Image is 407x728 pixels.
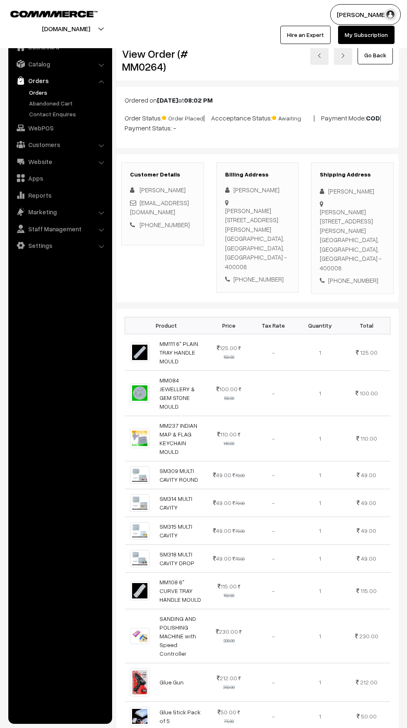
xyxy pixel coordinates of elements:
[10,204,109,219] a: Marketing
[159,578,201,603] a: MM108 6" CURVE TRAY HANDLE MOULD
[10,221,109,236] a: Staff Management
[159,523,192,539] a: SM315 MULTI CAVITY
[319,499,321,506] span: 1
[130,707,150,726] img: img_20240825_002403-1724525674677-mouldmarket.jpg
[10,73,109,88] a: Orders
[130,199,189,216] a: [EMAIL_ADDRESS][DOMAIN_NAME]
[162,112,203,123] span: Order Placed
[216,628,238,635] span: 230.00
[159,679,184,686] a: Glue Gun
[217,431,237,438] span: 110.00
[10,137,109,152] a: Customers
[10,188,109,203] a: Reports
[224,710,240,724] strike: 75.00
[130,429,150,448] img: 1701254283723-225618982.png
[224,387,242,401] strike: 130.00
[225,206,290,272] div: [PERSON_NAME][STREET_ADDRESS][PERSON_NAME] [GEOGRAPHIC_DATA], [GEOGRAPHIC_DATA], [GEOGRAPHIC_DATA...
[319,555,321,562] span: 1
[223,432,240,446] strike: 140.00
[361,713,377,720] span: 50.00
[213,499,231,506] span: 49.00
[297,317,343,334] th: Quantity
[217,344,237,351] span: 125.00
[159,467,198,483] a: SM309 MULTI CAVITY ROUND
[320,171,385,178] h3: Shipping Address
[320,186,385,196] div: [PERSON_NAME]
[130,343,150,362] img: 1701169117745-389455012.png
[122,47,204,73] h2: View Order (# MM0264)
[130,550,150,567] img: 1706868086865-492125342.png
[27,99,109,108] a: Abandoned Cart
[319,527,321,534] span: 1
[159,551,194,566] a: SM318 MULTI CAVITY DROP
[360,435,377,442] span: 110.00
[10,11,98,17] img: COMMMERCE
[319,679,321,686] span: 1
[216,385,238,392] span: 100.00
[218,708,236,716] span: 50.00
[213,471,231,478] span: 49.00
[320,207,385,273] div: [PERSON_NAME][STREET_ADDRESS][PERSON_NAME] [GEOGRAPHIC_DATA], [GEOGRAPHIC_DATA], [GEOGRAPHIC_DATA...
[317,53,322,58] img: left-arrow.png
[233,500,245,506] strike: 70.00
[213,555,231,562] span: 49.00
[343,317,390,334] th: Total
[250,663,297,701] td: -
[140,221,190,228] a: [PHONE_NUMBER]
[250,416,297,461] td: -
[233,528,245,534] strike: 70.00
[320,276,385,285] div: [PHONE_NUMBER]
[272,112,314,123] span: Awaiting
[125,95,390,105] p: Ordered on at
[319,471,321,478] span: 1
[361,555,376,562] span: 49.00
[10,56,109,71] a: Catalog
[130,383,150,403] img: 1701255726220-576774099.png
[361,499,376,506] span: 49.00
[361,471,376,478] span: 49.00
[125,112,390,133] p: Order Status: | Accceptance Status: | Payment Mode: | Payment Status: -
[223,676,241,690] strike: 350.00
[130,466,150,484] img: 1706868084626-370324888.png
[159,340,198,365] a: MM111 6" PLAIN TRAY HANDLE MOULD
[280,26,331,44] a: Hire an Expert
[250,517,297,544] td: -
[225,171,290,178] h3: Billing Address
[319,632,321,640] span: 1
[213,527,231,534] span: 49.00
[233,556,245,561] strike: 70.00
[130,522,150,539] img: 1706868085725-864088843.png
[10,8,83,18] a: COMMMERCE
[250,461,297,489] td: -
[361,527,376,534] span: 49.00
[130,494,150,512] img: 1706868085529-182892825.png
[330,4,401,25] button: [PERSON_NAME]…
[359,632,378,640] span: 230.00
[360,679,378,686] span: 212.00
[10,120,109,135] a: WebPOS
[319,713,321,720] span: 1
[250,334,297,370] td: -
[10,154,109,169] a: Website
[225,185,290,195] div: [PERSON_NAME]
[184,96,213,104] b: 08:02 PM
[157,96,178,104] b: [DATE]
[217,674,237,681] span: 212.00
[319,587,321,594] span: 1
[250,489,297,517] td: -
[366,114,380,122] b: COD
[225,275,290,284] div: [PHONE_NUMBER]
[159,495,192,511] a: SM314 MULTI CAVITY
[360,349,378,356] span: 125.00
[130,628,150,644] img: img_20240415_193248-1713189945568-mouldmarket.jpg
[130,668,150,696] img: img_20240825_002350-1724525674678-mouldmarket.jpg
[360,390,378,397] span: 100.00
[319,435,321,442] span: 1
[159,422,197,455] a: MM237 INDIAN MAP & FLAG KEYCHAIN MOULD
[10,238,109,253] a: Settings
[250,370,297,416] td: -
[319,390,321,397] span: 1
[341,53,346,58] img: right-arrow.png
[338,26,395,44] a: My Subscription
[159,377,195,410] a: MM084 JEWELLERY & GEM STONE MOULD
